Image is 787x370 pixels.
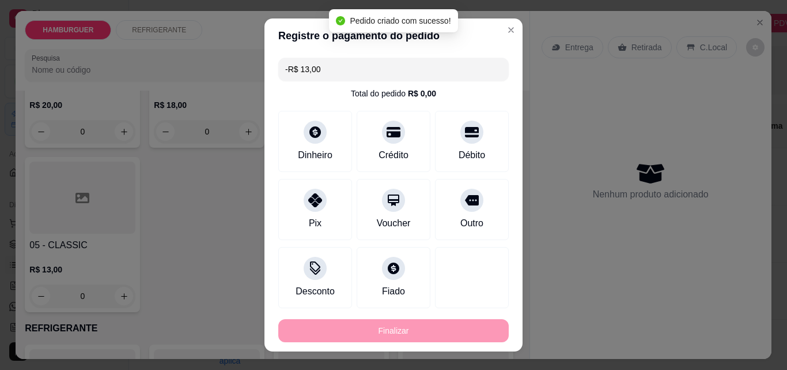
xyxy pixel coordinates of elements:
div: Fiado [382,285,405,298]
div: Crédito [379,148,408,162]
span: Pedido criado com sucesso! [350,16,451,25]
div: Outro [460,216,483,230]
span: check-circle [336,16,345,25]
div: Pix [309,216,321,230]
div: Voucher [377,216,411,230]
button: Close [502,21,520,39]
header: Registre o pagamento do pedido [264,18,523,53]
div: Desconto [296,285,335,298]
div: Total do pedido [351,88,436,99]
div: Dinheiro [298,148,332,162]
div: R$ 0,00 [408,88,436,99]
div: Débito [459,148,485,162]
input: Ex.: hambúrguer de cordeiro [285,58,502,81]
